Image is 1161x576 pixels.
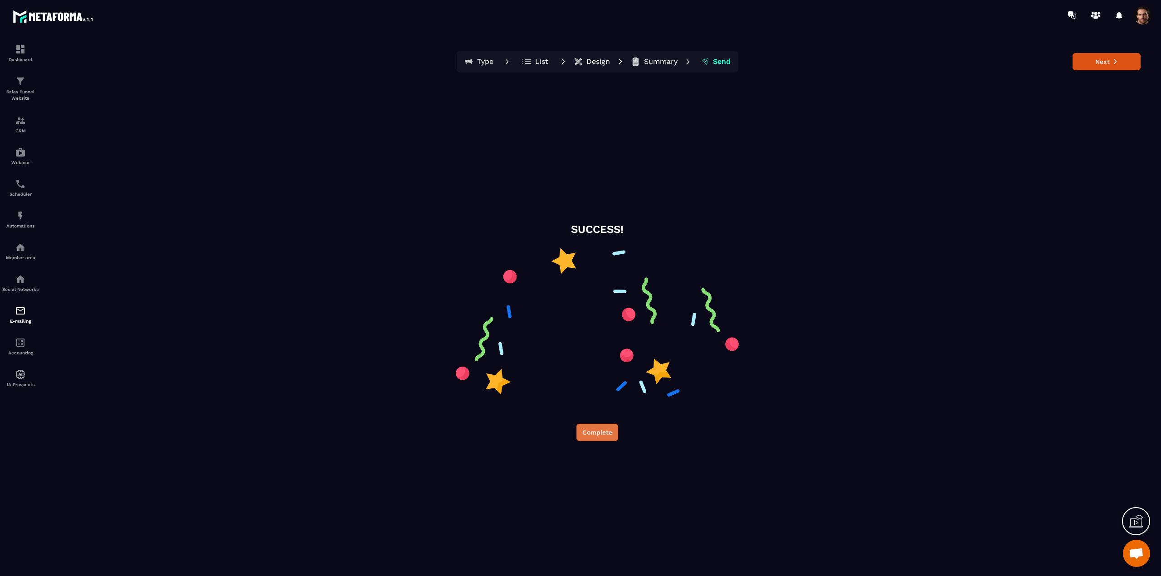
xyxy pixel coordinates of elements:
[644,57,678,66] p: Summary
[2,255,39,260] p: Member area
[15,274,26,285] img: social-network
[628,53,680,71] button: Summary
[13,8,94,24] img: logo
[713,57,731,66] p: Send
[2,128,39,133] p: CRM
[2,350,39,355] p: Accounting
[2,299,39,330] a: emailemailE-mailing
[1073,53,1141,70] button: Next
[2,235,39,267] a: automationsautomationsMember area
[535,57,548,66] p: List
[571,53,613,71] button: Design
[2,160,39,165] p: Webinar
[15,210,26,221] img: automations
[576,424,618,441] button: Complete
[15,305,26,316] img: email
[2,69,39,108] a: formationformationSales Funnel Website
[2,37,39,69] a: formationformationDashboard
[2,192,39,197] p: Scheduler
[15,337,26,348] img: accountant
[15,115,26,126] img: formation
[15,147,26,158] img: automations
[15,44,26,55] img: formation
[2,140,39,172] a: automationsautomationsWebinar
[2,319,39,324] p: E-mailing
[2,330,39,362] a: accountantaccountantAccounting
[2,108,39,140] a: formationformationCRM
[2,287,39,292] p: Social Networks
[1123,540,1150,567] div: Open chat
[586,57,610,66] p: Design
[571,222,624,237] p: SUCCESS!
[459,53,499,71] button: Type
[2,57,39,62] p: Dashboard
[2,172,39,203] a: schedulerschedulerScheduler
[2,89,39,102] p: Sales Funnel Website
[2,223,39,228] p: Automations
[15,369,26,380] img: automations
[15,179,26,189] img: scheduler
[15,76,26,87] img: formation
[696,53,737,71] button: Send
[15,242,26,253] img: automations
[515,53,556,71] button: List
[2,203,39,235] a: automationsautomationsAutomations
[477,57,493,66] p: Type
[2,382,39,387] p: IA Prospects
[2,267,39,299] a: social-networksocial-networkSocial Networks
